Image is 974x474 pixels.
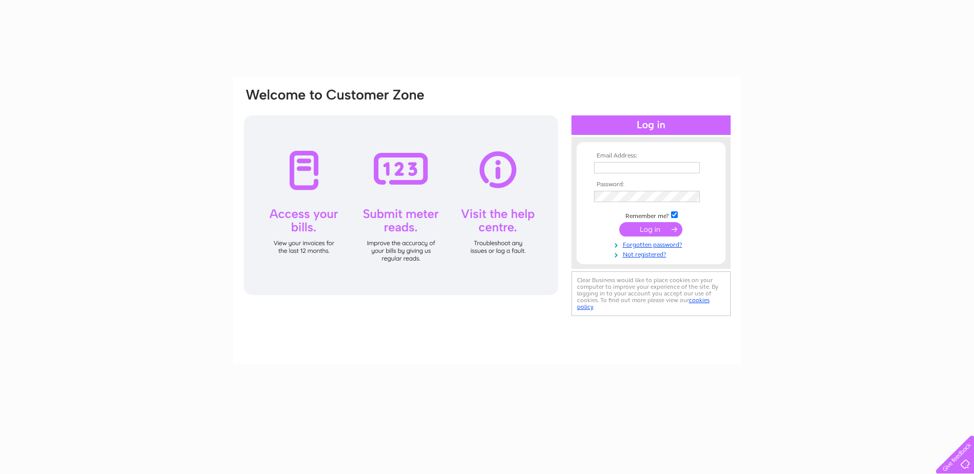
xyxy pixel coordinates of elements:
[577,297,710,310] a: cookies policy
[591,181,711,188] th: Password:
[594,249,711,259] a: Not registered?
[594,239,711,249] a: Forgotten password?
[571,271,731,316] div: Clear Business would like to place cookies on your computer to improve your experience of the sit...
[591,152,711,160] th: Email Address:
[591,210,711,220] td: Remember me?
[619,222,682,236] input: Submit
